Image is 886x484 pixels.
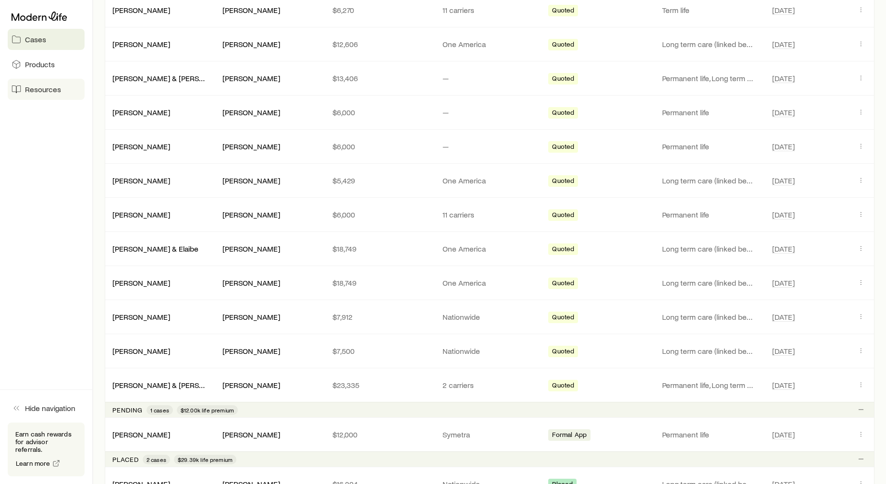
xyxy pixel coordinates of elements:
[662,278,757,288] p: Long term care (linked benefit)
[662,430,757,439] p: Permanent life
[222,108,280,118] div: [PERSON_NAME]
[552,74,574,85] span: Quoted
[332,430,427,439] p: $12,000
[8,423,85,476] div: Earn cash rewards for advisor referrals.Learn more
[112,380,207,390] div: [PERSON_NAME] & [PERSON_NAME]
[8,54,85,75] a: Products
[222,278,280,288] div: [PERSON_NAME]
[552,143,574,153] span: Quoted
[332,73,427,83] p: $13,406
[443,108,537,117] p: —
[332,108,427,117] p: $6,000
[15,430,77,453] p: Earn cash rewards for advisor referrals.
[772,430,795,439] span: [DATE]
[112,39,170,48] a: [PERSON_NAME]
[25,403,75,413] span: Hide navigation
[112,244,198,253] a: [PERSON_NAME] & Elaibe
[112,312,170,322] div: [PERSON_NAME]
[112,406,143,414] p: Pending
[112,5,170,15] div: [PERSON_NAME]
[332,210,427,219] p: $6,000
[552,313,574,323] span: Quoted
[8,79,85,100] a: Resources
[662,244,757,254] p: Long term care (linked benefit)
[112,73,236,83] a: [PERSON_NAME] & [PERSON_NAME]
[112,312,170,321] a: [PERSON_NAME]
[772,39,795,49] span: [DATE]
[772,278,795,288] span: [DATE]
[332,39,427,49] p: $12,606
[552,245,574,255] span: Quoted
[552,177,574,187] span: Quoted
[552,347,574,357] span: Quoted
[662,312,757,322] p: Long term care (linked benefit)
[443,73,537,83] p: —
[112,346,170,355] a: [PERSON_NAME]
[443,142,537,151] p: —
[8,398,85,419] button: Hide navigation
[112,380,236,389] a: [PERSON_NAME] & [PERSON_NAME]
[112,108,170,118] div: [PERSON_NAME]
[112,456,139,463] p: Placed
[112,142,170,152] div: [PERSON_NAME]
[772,73,795,83] span: [DATE]
[332,380,427,390] p: $23,335
[222,380,280,390] div: [PERSON_NAME]
[772,244,795,254] span: [DATE]
[332,346,427,356] p: $7,500
[443,5,537,15] p: 11 carriers
[16,460,50,467] span: Learn more
[772,346,795,356] span: [DATE]
[772,108,795,117] span: [DATE]
[552,431,587,441] span: Formal App
[222,346,280,356] div: [PERSON_NAME]
[25,35,46,44] span: Cases
[181,406,234,414] span: $12.00k life premium
[222,430,280,440] div: [PERSON_NAME]
[112,5,170,14] a: [PERSON_NAME]
[25,85,61,94] span: Resources
[222,142,280,152] div: [PERSON_NAME]
[662,142,757,151] p: Permanent life
[662,210,757,219] p: Permanent life
[443,430,537,439] p: Symetra
[443,39,537,49] p: One America
[112,430,170,440] div: [PERSON_NAME]
[552,381,574,391] span: Quoted
[552,211,574,221] span: Quoted
[772,142,795,151] span: [DATE]
[772,210,795,219] span: [DATE]
[112,210,170,219] a: [PERSON_NAME]
[332,244,427,254] p: $18,749
[222,5,280,15] div: [PERSON_NAME]
[8,29,85,50] a: Cases
[772,312,795,322] span: [DATE]
[662,108,757,117] p: Permanent life
[662,5,757,15] p: Term life
[222,210,280,220] div: [PERSON_NAME]
[222,244,280,254] div: [PERSON_NAME]
[443,176,537,185] p: One America
[332,5,427,15] p: $6,270
[662,346,757,356] p: Long term care (linked benefit)
[178,456,233,463] span: $29.39k life premium
[552,279,574,289] span: Quoted
[552,6,574,16] span: Quoted
[443,210,537,219] p: 11 carriers
[662,380,757,390] p: Permanent life, Long term care (linked benefit)
[112,176,170,185] a: [PERSON_NAME]
[112,430,170,439] a: [PERSON_NAME]
[772,176,795,185] span: [DATE]
[772,5,795,15] span: [DATE]
[112,278,170,288] div: [PERSON_NAME]
[112,108,170,117] a: [PERSON_NAME]
[332,278,427,288] p: $18,749
[112,278,170,287] a: [PERSON_NAME]
[150,406,169,414] span: 1 cases
[112,210,170,220] div: [PERSON_NAME]
[222,312,280,322] div: [PERSON_NAME]
[443,244,537,254] p: One America
[332,142,427,151] p: $6,000
[222,73,280,84] div: [PERSON_NAME]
